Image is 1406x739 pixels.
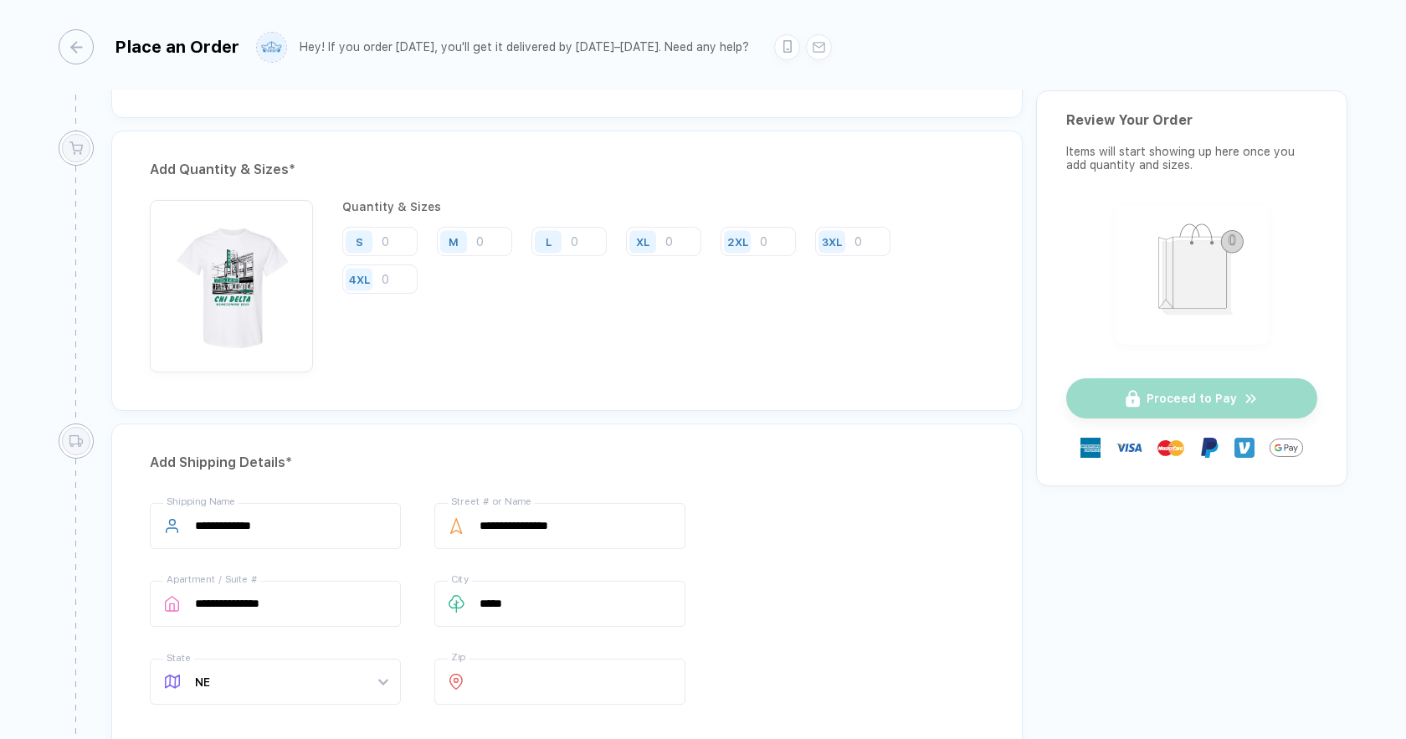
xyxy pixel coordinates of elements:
img: user profile [257,33,286,62]
div: 4XL [349,273,370,285]
img: shopping_bag.png [1123,213,1261,334]
div: M [449,235,459,248]
span: NE [195,659,387,704]
div: XL [636,235,649,248]
img: master-card [1157,434,1184,461]
img: Venmo [1234,438,1255,458]
div: Hey! If you order [DATE], you'll get it delivered by [DATE]–[DATE]. Need any help? [300,40,749,54]
div: 3XL [822,235,842,248]
div: S [356,235,363,248]
img: Paypal [1199,438,1219,458]
img: GPay [1270,431,1303,464]
div: L [546,235,552,248]
div: Place an Order [115,37,239,57]
img: 2df46aa1-3062-4b0f-a98e-54fb20b599b8_nt_front_1756926580478.jpg [158,208,305,355]
img: visa [1116,434,1142,461]
div: Review Your Order [1066,112,1317,128]
div: Quantity & Sizes [342,200,984,213]
div: Add Shipping Details [150,449,984,476]
div: Items will start showing up here once you add quantity and sizes. [1066,145,1317,172]
div: 2XL [727,235,748,248]
div: Add Quantity & Sizes [150,157,984,183]
img: express [1080,438,1101,458]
